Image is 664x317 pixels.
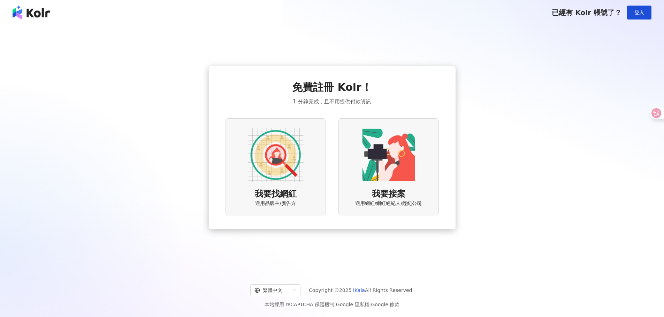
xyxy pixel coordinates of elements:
a: iKala [353,287,365,293]
span: | [334,302,336,307]
img: AD identity option [248,127,304,183]
span: | [369,302,371,307]
span: 我要找網紅 [255,188,297,200]
div: 繁體中文 [254,285,290,296]
span: 免費註冊 Kolr！ [292,80,372,95]
img: KOL identity option [361,127,417,183]
span: 登入 [634,10,644,15]
span: 我要接案 [372,188,405,200]
a: Google 條款 [371,302,399,307]
span: 適用品牌主/廣告方 [255,200,296,207]
span: 1 分鐘完成，且不用提供付款資訊 [293,97,371,106]
span: 適用網紅/網紅經紀人/經紀公司 [355,200,422,207]
a: Google 隱私權 [336,302,369,307]
span: Copyright © 2025 All Rights Reserved. [309,286,414,294]
button: 登入 [627,6,651,19]
span: 已經有 Kolr 帳號了？ [552,8,621,17]
span: 本站採用 reCAPTCHA 保護機制 [265,300,399,309]
img: logo [13,6,50,19]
